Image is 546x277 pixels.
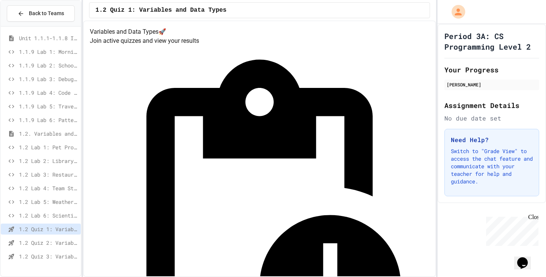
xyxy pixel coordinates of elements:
[19,61,78,69] span: 1.1.9 Lab 2: School Announcements
[19,225,78,233] span: 1.2 Quiz 1: Variables and Data Types
[19,130,78,138] span: 1.2. Variables and Data Types
[19,198,78,206] span: 1.2 Lab 5: Weather Station Debugger
[3,3,52,48] div: Chat with us now!Close
[19,75,78,83] span: 1.1.9 Lab 3: Debug Assembly
[444,64,539,75] h2: Your Progress
[444,114,539,123] div: No due date set
[451,147,533,185] p: Switch to "Grade View" to access the chat feature and communicate with your teacher for help and ...
[19,34,78,42] span: Unit 1.1.1-1.1.8 Introduction to Algorithms, Programming and Compilers
[19,239,78,247] span: 1.2 Quiz 2: Variables and Data Types
[19,171,78,178] span: 1.2 Lab 3: Restaurant Order System
[444,100,539,111] h2: Assignment Details
[451,135,533,144] h3: Need Help?
[483,214,538,246] iframe: chat widget
[19,102,78,110] span: 1.1.9 Lab 5: Travel Route Debugger
[96,6,227,15] span: 1.2 Quiz 1: Variables and Data Types
[19,116,78,124] span: 1.1.9 Lab 6: Pattern Detective
[444,31,539,52] h1: Period 3A: CS Programming Level 2
[514,247,538,269] iframe: chat widget
[444,3,467,20] div: My Account
[7,5,75,22] button: Back to Teams
[19,48,78,56] span: 1.1.9 Lab 1: Morning Routine Fix
[90,27,429,36] h4: Variables and Data Types 🚀
[447,81,537,88] div: [PERSON_NAME]
[19,157,78,165] span: 1.2 Lab 2: Library Card Creator
[19,252,78,260] span: 1.2 Quiz 3: Variables and Data Types
[19,143,78,151] span: 1.2 Lab 1: Pet Profile Fix
[19,211,78,219] span: 1.2 Lab 6: Scientific Calculator
[19,184,78,192] span: 1.2 Lab 4: Team Stats Calculator
[29,9,64,17] span: Back to Teams
[90,36,429,45] p: Join active quizzes and view your results
[19,89,78,97] span: 1.1.9 Lab 4: Code Assembly Challenge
